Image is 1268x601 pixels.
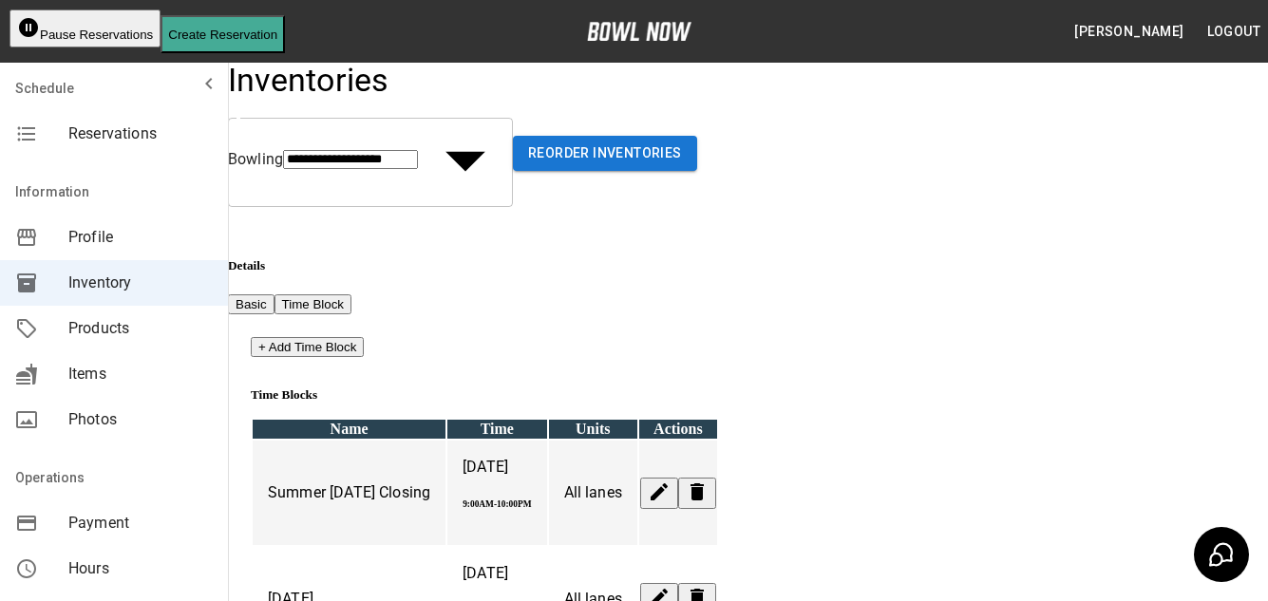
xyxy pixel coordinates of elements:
[9,9,161,47] button: Pause Reservations
[587,22,691,41] img: logo
[251,387,899,403] h5: Time Blocks
[68,122,213,145] span: Reservations
[1200,14,1268,49] button: Logout
[228,258,921,273] h5: Details
[463,562,531,585] p: [DATE]
[68,363,213,385] span: Items
[549,420,637,439] th: Units
[253,420,445,439] th: Name
[228,148,283,170] div: Bowling
[68,512,213,535] span: Payment
[68,226,213,249] span: Profile
[68,408,213,431] span: Photos
[68,317,213,340] span: Products
[1067,14,1191,49] button: [PERSON_NAME]
[251,337,364,357] button: + Add Time Block
[513,136,697,171] button: Reorder Inventories
[268,481,430,504] p: Summer [DATE] Closing
[68,272,213,294] span: Inventory
[228,294,274,314] button: Basic
[228,61,1268,101] h4: Inventories
[68,557,213,580] span: Hours
[639,420,717,439] th: Actions
[640,478,678,509] button: edit
[564,481,622,504] p: All lanes
[463,456,531,479] p: [DATE]
[463,499,531,509] h6: 9:00AM-10:00PM
[447,420,546,439] th: Time
[228,294,921,314] div: basic tabs example
[678,478,716,509] button: remove
[274,294,351,314] button: Time Block
[161,15,285,53] button: Create Reservation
